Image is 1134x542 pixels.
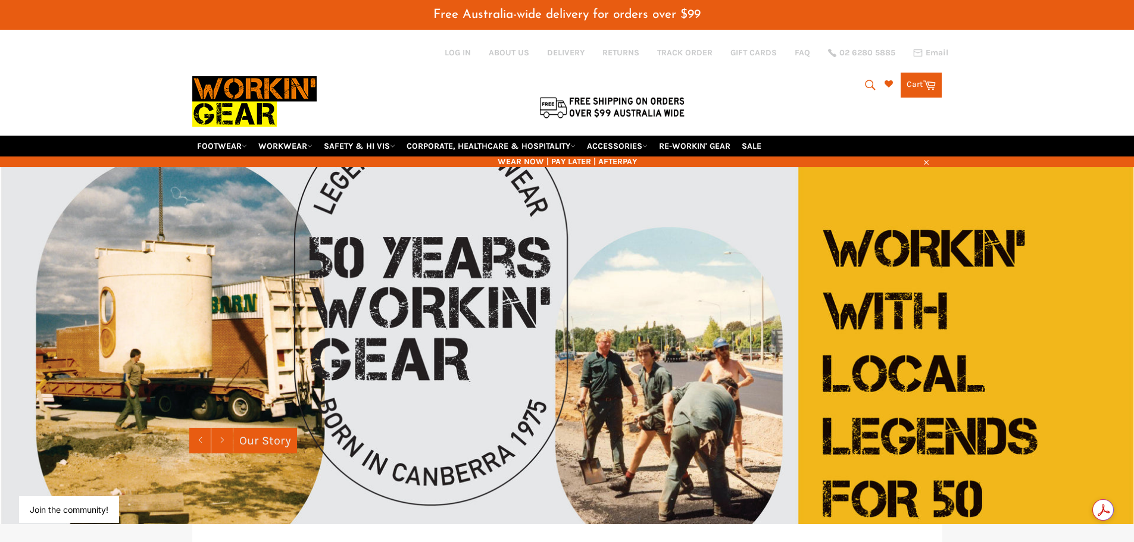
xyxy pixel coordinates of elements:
[657,47,713,58] a: TRACK ORDER
[582,136,652,156] a: ACCESSORIES
[319,136,400,156] a: SAFETY & HI VIS
[192,156,942,167] span: WEAR NOW | PAY LATER | AFTERPAY
[489,47,529,58] a: ABOUT US
[445,48,471,58] a: Log in
[839,49,895,57] span: 02 6280 5885
[402,136,580,156] a: CORPORATE, HEALTHCARE & HOSPITALITY
[926,49,948,57] span: Email
[730,47,777,58] a: GIFT CARDS
[654,136,735,156] a: RE-WORKIN' GEAR
[828,49,895,57] a: 02 6280 5885
[913,48,948,58] a: Email
[737,136,766,156] a: SALE
[433,8,701,21] span: Free Australia-wide delivery for orders over $99
[602,47,639,58] a: RETURNS
[901,73,942,98] a: Cart
[547,47,585,58] a: DELIVERY
[538,95,686,120] img: Flat $9.95 shipping Australia wide
[30,505,108,515] button: Join the community!
[254,136,317,156] a: WORKWEAR
[192,136,252,156] a: FOOTWEAR
[795,47,810,58] a: FAQ
[192,68,317,135] img: Workin Gear leaders in Workwear, Safety Boots, PPE, Uniforms. Australia's No.1 in Workwear
[233,428,297,453] a: Our Story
